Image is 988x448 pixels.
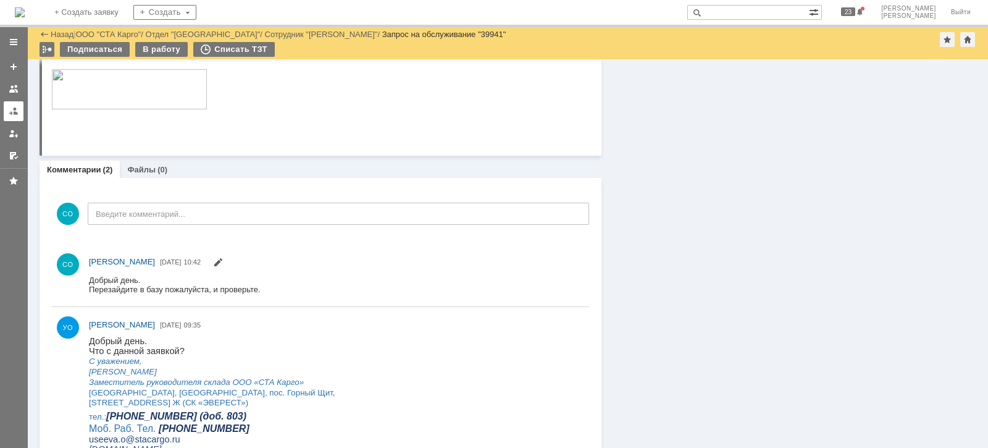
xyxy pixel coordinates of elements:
[382,30,506,39] div: Запрос на обслуживание "39941"
[31,98,36,108] span: o
[265,30,378,39] a: Сотрудник "[PERSON_NAME]"
[127,165,156,174] a: Файлы
[15,7,25,17] img: logo
[29,98,31,108] span: .
[4,101,23,121] a: Заявки в моей ответственности
[160,258,182,266] span: [DATE]
[960,32,975,47] div: Сделать домашней страницей
[4,146,23,166] a: Мои согласования
[64,87,70,98] i: .
[76,30,141,39] a: ООО "СТА Карго"
[881,12,936,20] span: [PERSON_NAME]
[265,30,382,39] div: /
[73,29,75,38] div: |
[940,32,955,47] div: Добавить в избранное
[83,98,91,108] span: ru
[184,258,201,266] span: 10:42
[4,79,23,99] a: Заявки на командах
[809,6,821,17] span: Расширенный поиск
[37,98,46,108] span: @
[76,30,146,39] div: /
[160,321,182,329] span: [DATE]
[81,98,83,108] span: .
[841,7,855,16] span: 23
[4,124,23,143] a: Мои заявки
[15,7,25,17] a: Перейти на домашнюю страницу
[881,5,936,12] span: [PERSON_NAME]
[157,165,167,174] div: (0)
[184,321,201,329] span: 09:35
[89,320,155,329] span: [PERSON_NAME]
[89,256,155,268] a: [PERSON_NAME]
[146,30,265,39] div: /
[40,42,54,57] div: Работа с массовостью
[17,75,157,85] span: [PHONE_NUMBER] (доб. 803)
[70,87,161,98] span: [PHONE_NUMBER]
[89,257,155,266] span: [PERSON_NAME]
[57,203,79,225] span: СО
[12,221,201,229] span: Email отправителя: [EMAIL_ADDRESS][DOMAIN_NAME]
[89,319,155,331] a: [PERSON_NAME]
[146,30,261,39] a: Отдел "[GEOGRAPHIC_DATA]"
[213,260,223,269] span: Редактировать
[47,165,101,174] a: Комментарии
[51,30,73,39] a: Назад
[46,98,80,108] span: stacargo
[103,165,113,174] div: (2)
[133,5,196,20] div: Создать
[4,57,23,77] a: Создать заявку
